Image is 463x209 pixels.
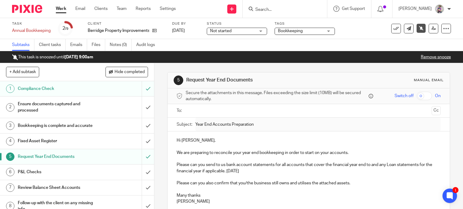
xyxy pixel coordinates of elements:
label: Due by [172,21,199,26]
label: Client [88,21,165,26]
a: Team [117,6,127,12]
label: To: [177,108,183,114]
p: We are preparing to reconcile your year end bookkeeping in order to start on your accounts. [177,150,441,156]
h1: P&L Checks [18,168,96,177]
button: Hide completed [106,67,148,77]
p: Many thanks [177,192,441,198]
div: Annual Bookkeeping [12,28,51,34]
a: Audit logs [136,39,159,51]
label: Task [12,21,51,26]
div: 7 [6,183,14,192]
a: Files [92,39,105,51]
label: Tags [275,21,335,26]
span: Get Support [342,7,365,11]
div: 1 [452,187,458,193]
div: 5 [6,152,14,161]
a: Subtasks [12,39,34,51]
a: Email [75,6,85,12]
a: Clients [94,6,108,12]
div: 1 [6,85,14,93]
h1: Review Balance Sheet Accounts [18,183,96,192]
span: Switch off [395,93,414,99]
p: [PERSON_NAME] [177,198,441,204]
div: Manual email [414,78,444,83]
p: Please can you also confirm that you/the business still owns and utilises the attached assets. [177,180,441,186]
h1: Bookkeeping is complete and accurate [18,121,96,130]
a: Client tasks [39,39,66,51]
div: 4 [6,137,14,146]
div: 5 [174,75,183,85]
h1: Ensure documents captured and processed [18,100,96,115]
p: This task is snoozed until [12,54,93,60]
button: + Add subtask [6,67,39,77]
span: [DATE] [172,29,185,33]
img: DBTieDye.jpg [435,4,444,14]
a: Settings [160,6,176,12]
label: Status [207,21,267,26]
input: Search [255,7,309,13]
div: 3 [6,121,14,130]
b: [DATE] 9:00am [65,55,93,59]
p: Berridge Property Improvements Ltd [88,28,149,34]
a: Remove snooze [421,55,451,59]
button: Cc [432,106,441,115]
a: Reports [136,6,151,12]
span: Hide completed [115,70,145,75]
span: On [435,93,441,99]
h1: Request Year End Documents [186,77,321,83]
h1: Fixed Asset Register [18,137,96,146]
h1: Request Year End Documents [18,152,96,161]
img: Pixie [12,5,42,13]
p: [PERSON_NAME] [398,6,432,12]
div: 6 [6,168,14,176]
a: Work [56,6,66,12]
div: 2 [62,25,68,32]
span: Secure the attachments in this message. Files exceeding the size limit (10MB) will be secured aut... [186,90,367,102]
a: Notes (0) [110,39,132,51]
a: Emails [70,39,87,51]
div: 2 [6,103,14,112]
h1: Compliance Check [18,84,96,93]
p: Hi [PERSON_NAME], [177,137,441,143]
small: /9 [65,27,68,30]
span: Not started [210,29,231,33]
label: Subject: [177,121,192,128]
p: Please can you send to us bank account statements for all accounts that cover the financial year ... [177,162,441,174]
span: Bookkeeping [278,29,303,33]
